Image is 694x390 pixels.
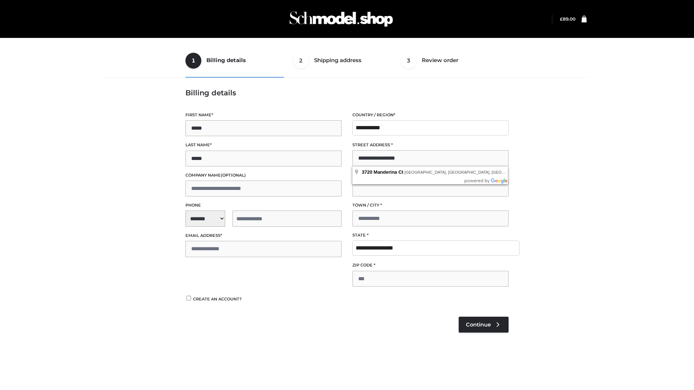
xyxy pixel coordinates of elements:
[221,173,246,178] span: (optional)
[374,169,403,175] span: Manderina Ct
[185,88,509,97] h3: Billing details
[362,169,372,175] span: 3720
[185,142,342,148] label: Last name
[459,317,509,333] a: Continue
[352,112,509,118] label: Country / Region
[185,296,192,300] input: Create an account?
[404,170,533,174] span: [GEOGRAPHIC_DATA], [GEOGRAPHIC_DATA], [GEOGRAPHIC_DATA]
[185,202,342,209] label: Phone
[185,112,342,118] label: First name
[185,172,342,179] label: Company name
[466,321,491,328] span: Continue
[352,142,509,148] label: Street address
[287,5,395,33] img: Schmodel Admin 964
[560,16,563,22] span: £
[185,232,342,239] label: Email address
[352,262,509,269] label: ZIP Code
[560,16,575,22] bdi: 89.00
[560,16,575,22] a: £89.00
[352,232,509,239] label: State
[352,202,509,209] label: Town / City
[193,296,242,302] span: Create an account?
